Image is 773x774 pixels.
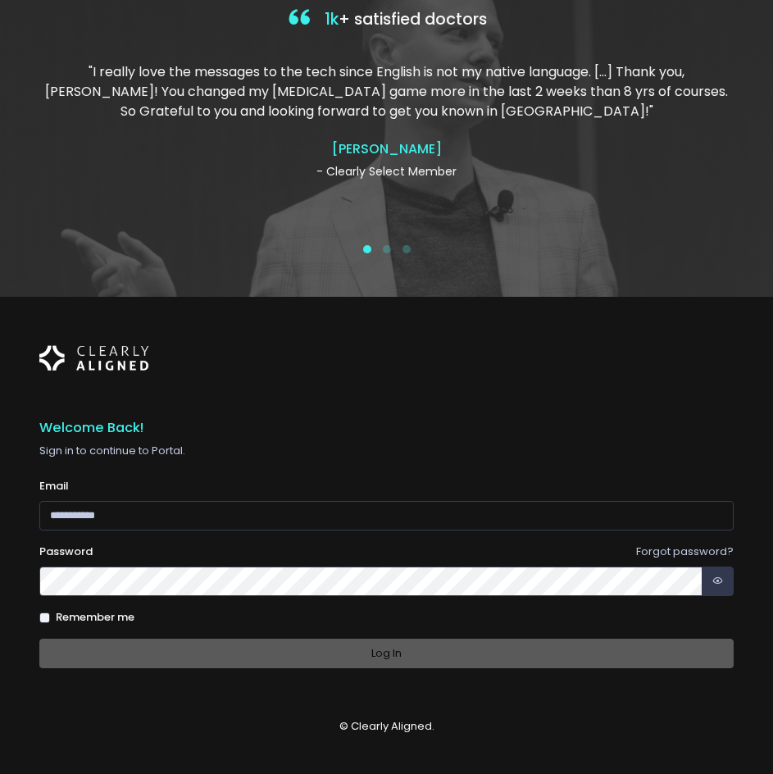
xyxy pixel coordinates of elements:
p: Sign in to continue to Portal. [39,443,734,459]
a: Forgot password? [636,544,734,559]
p: - Clearly Select Member [39,163,734,180]
h5: Welcome Back! [39,420,734,436]
h4: [PERSON_NAME] [39,141,734,157]
p: © Clearly Aligned. [39,718,734,735]
label: Email [39,478,69,494]
h4: + satisfied doctors [39,5,734,36]
p: "I really love the messages to the tech since English is not my native language. […] Thank you, [... [39,62,734,121]
span: 1k [325,8,339,30]
label: Password [39,544,93,560]
label: Remember me [56,609,134,626]
img: Logo Horizontal [39,336,149,380]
